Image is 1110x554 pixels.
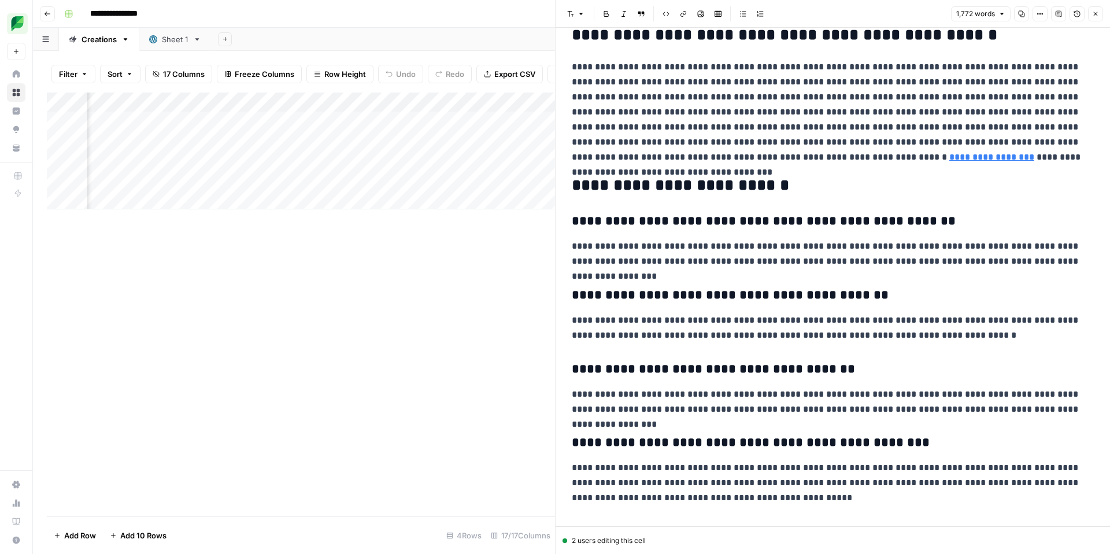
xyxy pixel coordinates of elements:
a: Opportunities [7,120,25,139]
a: Home [7,65,25,83]
span: Sort [108,68,123,80]
a: Browse [7,83,25,102]
a: Learning Hub [7,512,25,531]
a: Insights [7,102,25,120]
div: Sheet 1 [162,34,188,45]
button: Workspace: SproutSocial [7,9,25,38]
span: 1,772 words [956,9,995,19]
a: Sheet 1 [139,28,211,51]
img: SproutSocial Logo [7,13,28,34]
button: Freeze Columns [217,65,302,83]
span: Undo [396,68,416,80]
button: 17 Columns [145,65,212,83]
button: 1,772 words [951,6,1011,21]
button: Filter [51,65,95,83]
button: Undo [378,65,423,83]
a: Creations [59,28,139,51]
button: Help + Support [7,531,25,549]
span: Row Height [324,68,366,80]
button: Sort [100,65,140,83]
span: Redo [446,68,464,80]
span: Export CSV [494,68,535,80]
button: Redo [428,65,472,83]
span: 17 Columns [163,68,205,80]
a: Usage [7,494,25,512]
a: Your Data [7,139,25,157]
div: 2 users editing this cell [563,535,1103,546]
button: Add Row [47,526,103,545]
span: Add Row [64,530,96,541]
div: 4 Rows [442,526,486,545]
button: Add 10 Rows [103,526,173,545]
button: Export CSV [476,65,543,83]
button: Row Height [306,65,373,83]
span: Freeze Columns [235,68,294,80]
div: Creations [82,34,117,45]
div: 17/17 Columns [486,526,555,545]
span: Filter [59,68,77,80]
a: Settings [7,475,25,494]
span: Add 10 Rows [120,530,166,541]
